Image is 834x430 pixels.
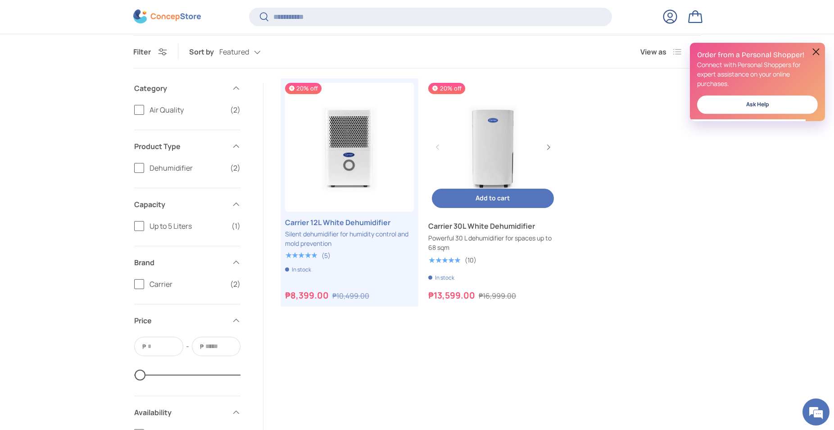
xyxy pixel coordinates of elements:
[134,188,240,221] summary: Capacity
[428,83,465,94] span: 20% off
[640,46,666,57] span: View as
[199,342,204,351] span: ₱
[134,72,240,104] summary: Category
[230,279,240,290] span: (2)
[134,83,226,94] span: Category
[189,46,219,57] label: Sort by
[285,83,414,212] a: Carrier 12L White Dehumidifier
[186,341,189,352] span: -
[133,10,201,24] img: ConcepStore
[150,279,225,290] span: Carrier
[476,194,510,202] span: Add to cart
[230,104,240,115] span: (2)
[697,50,818,60] h2: Order from a Personal Shopper!
[134,246,240,279] summary: Brand
[697,60,818,88] p: Connect with Personal Shoppers for expert assistance on your online purchases.
[150,221,226,231] span: Up to 5 Liters
[133,47,167,57] button: Filter
[219,44,279,60] button: Featured
[230,163,240,173] span: (2)
[150,163,225,173] span: Dehumidifier
[697,95,818,114] a: Ask Help
[150,104,225,115] span: Air Quality
[134,407,226,418] span: Availability
[285,83,322,94] span: 20% off
[134,141,226,152] span: Product Type
[134,199,226,210] span: Capacity
[285,217,414,228] a: Carrier 12L White Dehumidifier
[432,189,553,208] button: Add to cart
[219,48,249,56] span: Featured
[428,221,557,231] a: Carrier 30L White Dehumidifier
[134,257,226,268] span: Brand
[134,130,240,163] summary: Product Type
[231,221,240,231] span: (1)
[133,47,151,57] span: Filter
[134,396,240,429] summary: Availability
[141,342,147,351] span: ₱
[134,304,240,337] summary: Price
[134,315,226,326] span: Price
[428,83,557,212] a: Carrier 30L White Dehumidifier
